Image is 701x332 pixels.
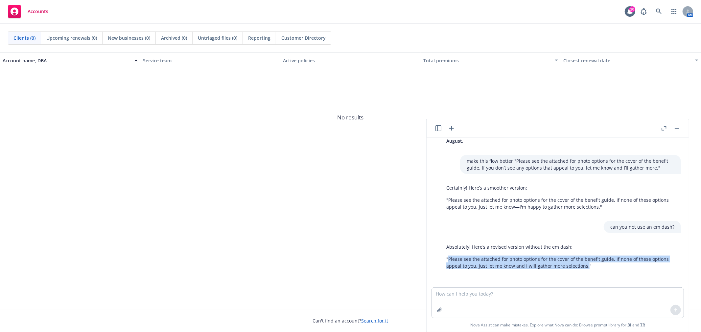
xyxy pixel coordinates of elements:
div: Total premiums [423,57,551,64]
button: Service team [140,52,281,68]
p: make this flow better "Please see the attached for photo options for the cover of the benefit gui... [467,157,674,171]
button: Total premiums [421,52,561,68]
a: Search for it [362,318,388,324]
p: "Please see the attached for photo options for the cover of the benefit guide. If none of these o... [446,197,674,210]
a: Switch app [667,5,681,18]
span: Archived (0) [161,34,187,41]
a: TR [640,322,645,328]
span: Untriaged files (0) [198,34,237,41]
a: Report a Bug [637,5,650,18]
span: Can't find an account? [313,317,388,324]
div: Account name, DBA [3,57,130,64]
div: Closest renewal date [563,57,691,64]
span: Accounts [28,9,48,14]
p: Certainly! Here’s a smoother version: [446,184,674,191]
p: Absolutely! Here’s a revised version without the em dash: [446,243,674,250]
span: Clients (0) [13,34,35,41]
span: Upcoming renewals (0) [46,34,97,41]
div: Active policies [283,57,418,64]
div: Service team [143,57,278,64]
span: Customer Directory [281,34,326,41]
p: "Please see the attached for photo options for the cover of the benefit guide. If none of these o... [446,256,674,269]
a: Accounts [5,2,51,21]
p: can you not use an em dash? [610,223,674,230]
a: Search [652,5,666,18]
div: 10 [629,6,635,12]
button: Active policies [280,52,421,68]
span: Reporting [248,34,270,41]
span: Nova Assist can make mistakes. Explore what Nova can do: Browse prompt library for and [470,318,645,332]
button: Closest renewal date [561,52,701,68]
a: BI [627,322,631,328]
span: New businesses (0) [108,34,150,41]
